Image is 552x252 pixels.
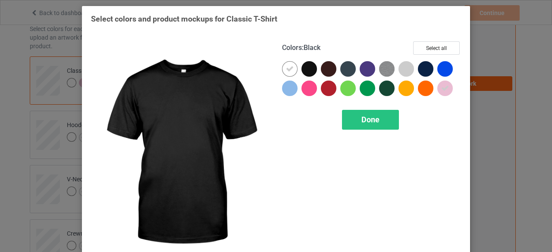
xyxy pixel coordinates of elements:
button: Select all [413,41,460,55]
span: Done [361,115,379,124]
span: Select colors and product mockups for Classic T-Shirt [91,14,277,23]
span: Colors [282,44,302,52]
img: heather_texture.png [379,61,395,77]
span: Black [304,44,320,52]
h4: : [282,44,320,53]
